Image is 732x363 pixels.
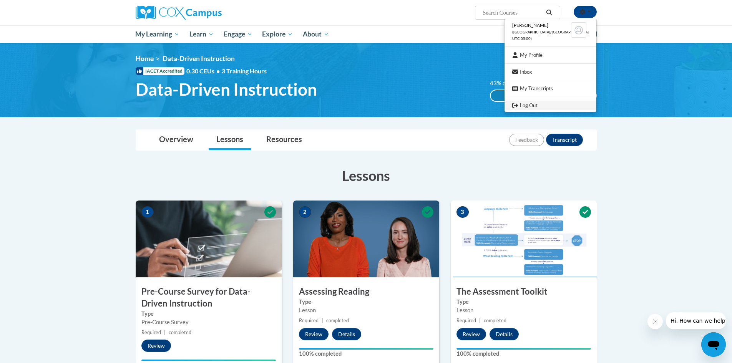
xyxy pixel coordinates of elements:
span: Explore [262,30,293,39]
span: 0.30 CEUs [186,67,222,75]
a: Cox Campus [136,6,282,20]
img: Course Image [451,201,597,277]
button: Feedback [509,134,544,146]
span: Hi. How can we help? [5,5,62,12]
label: 43% complete [490,79,534,88]
iframe: Message from company [666,312,726,329]
div: Your progress [299,348,433,350]
span: completed [169,330,191,335]
span: • [216,67,220,75]
h3: The Assessment Toolkit [451,286,597,298]
iframe: Close message [647,314,663,329]
span: 3 [456,206,469,218]
a: My Profile [505,50,596,60]
span: [PERSON_NAME] [512,22,548,28]
button: Search [543,8,555,17]
span: IACET Accredited [136,67,184,75]
a: Lessons [209,130,251,150]
input: Search Courses [482,8,543,17]
span: 2 [299,206,311,218]
button: Review [456,328,486,340]
label: 100% completed [299,350,433,358]
span: | [322,318,323,323]
span: My Learning [135,30,179,39]
a: My Learning [131,25,185,43]
span: Required [141,330,161,335]
a: My Transcripts [505,84,596,93]
button: Details [490,328,519,340]
a: Engage [219,25,257,43]
div: Your progress [456,348,591,350]
span: Data-Driven Instruction [163,55,235,63]
label: Type [456,298,591,306]
button: Details [332,328,361,340]
div: 43% complete [491,90,536,101]
span: Required [456,318,476,323]
span: ([GEOGRAPHIC_DATA]/[GEOGRAPHIC_DATA] UTC-05:00) [512,30,589,41]
span: Data-Driven Instruction [136,79,317,99]
img: Course Image [136,201,282,277]
span: | [479,318,481,323]
div: Pre-Course Survey [141,318,276,327]
span: Learn [189,30,214,39]
label: Type [299,298,433,306]
div: Your progress [141,360,276,361]
button: Review [299,328,329,340]
span: | [164,330,166,335]
a: Inbox [505,67,596,77]
span: 1 [141,206,154,218]
span: 3 Training Hours [222,67,267,75]
span: completed [326,318,349,323]
iframe: Button to launch messaging window [701,332,726,357]
span: Engage [224,30,252,39]
div: Lesson [456,306,591,315]
a: Resources [259,130,310,150]
label: Type [141,310,276,318]
img: Course Image [293,201,439,277]
img: Cox Campus [136,6,222,20]
a: Logout [505,101,596,110]
img: Learner Profile Avatar [571,22,586,38]
a: Explore [257,25,298,43]
span: completed [484,318,506,323]
a: Home [136,55,154,63]
h3: Lessons [136,166,597,185]
a: About [298,25,334,43]
button: Review [141,340,171,352]
a: Overview [151,130,201,150]
button: Transcript [546,134,583,146]
div: Lesson [299,306,433,315]
h3: Assessing Reading [293,286,439,298]
button: Account Settings [574,6,597,18]
span: About [303,30,329,39]
h3: Pre-Course Survey for Data-Driven Instruction [136,286,282,310]
label: 100% completed [456,350,591,358]
a: Learn [184,25,219,43]
span: Required [299,318,319,323]
div: Main menu [124,25,608,43]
